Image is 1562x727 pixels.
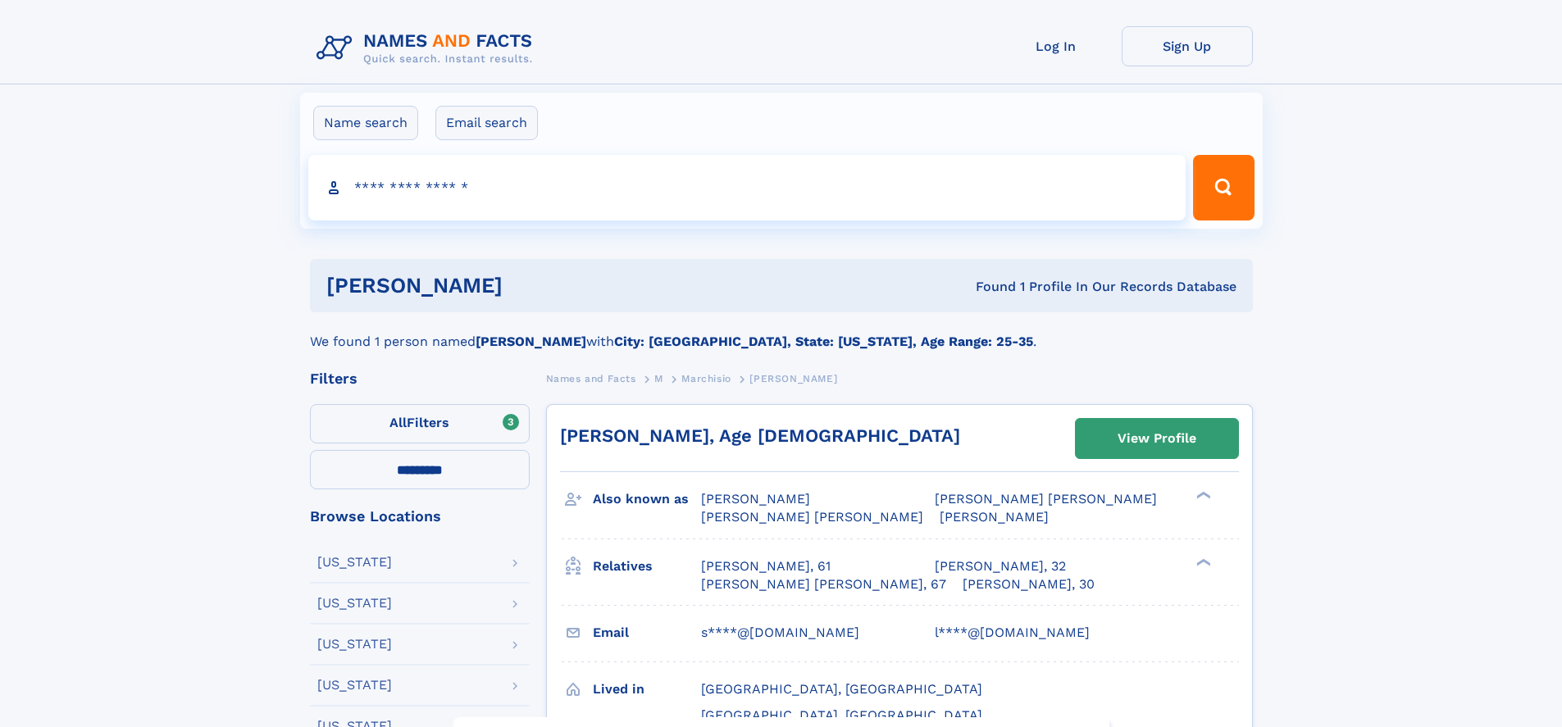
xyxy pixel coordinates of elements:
[313,106,418,140] label: Name search
[317,638,392,651] div: [US_STATE]
[310,404,530,443] label: Filters
[654,373,663,384] span: M
[310,312,1253,352] div: We found 1 person named with .
[389,415,407,430] span: All
[681,368,731,388] a: Marchisio
[990,26,1122,66] a: Log In
[310,509,530,524] div: Browse Locations
[1192,557,1212,567] div: ❯
[749,373,837,384] span: [PERSON_NAME]
[701,681,982,697] span: [GEOGRAPHIC_DATA], [GEOGRAPHIC_DATA]
[326,275,740,296] h1: [PERSON_NAME]
[546,368,636,388] a: Names and Facts
[701,707,982,723] span: [GEOGRAPHIC_DATA], [GEOGRAPHIC_DATA]
[701,557,831,575] a: [PERSON_NAME], 61
[681,373,731,384] span: Marchisio
[935,557,1066,575] a: [PERSON_NAME], 32
[1076,419,1238,458] a: View Profile
[560,425,960,446] a: [PERSON_NAME], Age [DEMOGRAPHIC_DATA]
[310,26,546,70] img: Logo Names and Facts
[701,575,946,593] a: [PERSON_NAME] [PERSON_NAME], 67
[317,597,392,610] div: [US_STATE]
[739,278,1236,296] div: Found 1 Profile In Our Records Database
[963,575,1095,593] a: [PERSON_NAME], 30
[593,619,701,647] h3: Email
[1193,155,1254,220] button: Search Button
[940,509,1049,525] span: [PERSON_NAME]
[654,368,663,388] a: M
[701,491,810,507] span: [PERSON_NAME]
[935,491,1157,507] span: [PERSON_NAME] [PERSON_NAME]
[1192,490,1212,501] div: ❯
[593,552,701,580] h3: Relatives
[308,155,1186,220] input: search input
[476,334,586,349] b: [PERSON_NAME]
[317,556,392,569] div: [US_STATE]
[593,675,701,703] h3: Lived in
[701,509,923,525] span: [PERSON_NAME] [PERSON_NAME]
[593,485,701,513] h3: Also known as
[1122,26,1253,66] a: Sign Up
[310,371,530,386] div: Filters
[317,679,392,692] div: [US_STATE]
[1118,420,1196,457] div: View Profile
[435,106,538,140] label: Email search
[614,334,1033,349] b: City: [GEOGRAPHIC_DATA], State: [US_STATE], Age Range: 25-35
